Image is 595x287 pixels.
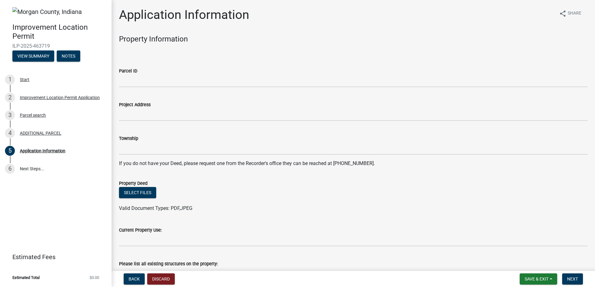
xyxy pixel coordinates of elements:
[119,69,137,73] label: Parcel ID
[554,7,586,20] button: shareShare
[567,276,578,281] span: Next
[119,262,218,266] label: Please list all existing structures on the property:
[147,273,175,285] button: Discard
[12,54,54,59] wm-modal-confirm: Summary
[5,146,15,156] div: 5
[119,205,192,211] span: Valid Document Types: PDF,JPEG
[5,110,15,120] div: 3
[12,276,40,280] span: Estimated Total
[5,75,15,85] div: 1
[119,137,138,141] label: Township
[562,273,583,285] button: Next
[5,164,15,174] div: 6
[119,7,249,22] h1: Application Information
[12,50,54,62] button: View Summary
[12,23,107,41] h4: Improvement Location Permit
[119,228,162,233] label: Current Property Use:
[119,160,588,167] p: If you do not have your Deed, please request one from the Recorder's office they can be reached a...
[129,276,140,281] span: Back
[20,113,46,117] div: Parcel search
[525,276,549,281] span: Save & Exit
[5,93,15,102] div: 2
[20,77,29,82] div: Start
[5,251,102,263] a: Estimated Fees
[12,7,82,16] img: Morgan County, Indiana
[559,10,566,17] i: share
[119,35,588,44] h4: Property Information
[124,273,145,285] button: Back
[119,181,148,186] label: Property Deed
[119,187,156,198] button: Select files
[20,131,61,135] div: ADDITIONAL PARCEL
[5,128,15,138] div: 4
[57,50,80,62] button: Notes
[568,10,581,17] span: Share
[12,43,99,49] span: ILP-2025-463719
[90,276,99,280] span: $0.00
[57,54,80,59] wm-modal-confirm: Notes
[20,95,100,100] div: Improvement Location Permit Application
[20,149,65,153] div: Application Information
[119,103,151,107] label: Project Address
[520,273,557,285] button: Save & Exit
